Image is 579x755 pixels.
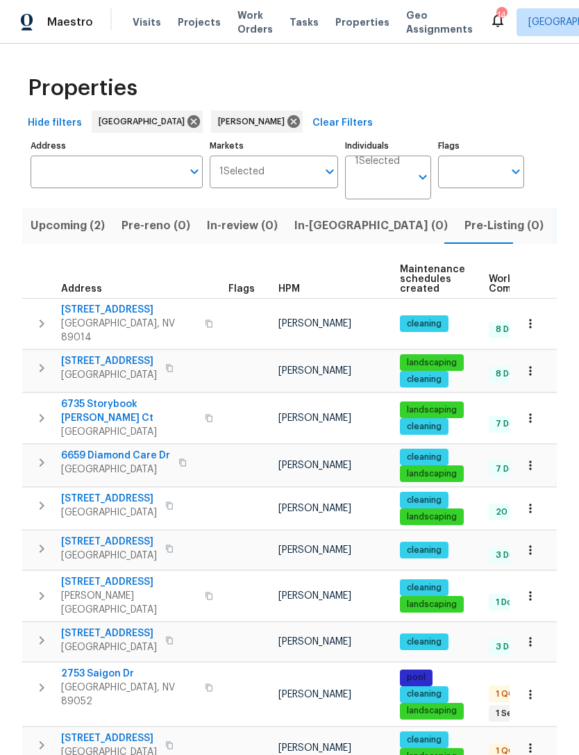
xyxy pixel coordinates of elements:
[401,599,462,611] span: landscaping
[121,216,190,235] span: Pre-reno (0)
[401,374,447,385] span: cleaning
[312,115,373,132] span: Clear Filters
[61,575,196,589] span: [STREET_ADDRESS]
[61,317,196,345] span: [GEOGRAPHIC_DATA], NV 89014
[278,461,351,470] span: [PERSON_NAME]
[401,734,447,746] span: cleaning
[490,368,530,380] span: 8 Done
[307,110,378,136] button: Clear Filters
[61,506,157,520] span: [GEOGRAPHIC_DATA]
[490,418,530,430] span: 7 Done
[61,354,157,368] span: [STREET_ADDRESS]
[496,8,506,22] div: 14
[278,284,300,294] span: HPM
[401,545,447,556] span: cleaning
[228,284,255,294] span: Flags
[219,166,265,178] span: 1 Selected
[278,413,351,423] span: [PERSON_NAME]
[31,216,105,235] span: Upcoming (2)
[401,511,462,523] span: landscaping
[61,627,157,640] span: [STREET_ADDRESS]
[61,492,157,506] span: [STREET_ADDRESS]
[401,705,462,717] span: landscaping
[490,506,537,518] span: 20 Done
[61,449,170,463] span: 6659 Diamond Care Dr
[28,81,137,95] span: Properties
[133,15,161,29] span: Visits
[401,357,462,369] span: landscaping
[401,688,447,700] span: cleaning
[61,425,196,439] span: [GEOGRAPHIC_DATA]
[406,8,473,36] span: Geo Assignments
[401,672,431,683] span: pool
[278,743,351,753] span: [PERSON_NAME]
[401,451,447,463] span: cleaning
[335,15,389,29] span: Properties
[61,284,102,294] span: Address
[61,640,157,654] span: [GEOGRAPHIC_DATA]
[490,324,530,335] span: 8 Done
[47,15,93,29] span: Maestro
[211,110,303,133] div: [PERSON_NAME]
[61,731,157,745] span: [STREET_ADDRESS]
[489,274,576,294] span: Work Order Completion
[61,303,196,317] span: [STREET_ADDRESS]
[61,681,196,708] span: [GEOGRAPHIC_DATA], NV 89052
[178,15,221,29] span: Projects
[278,366,351,376] span: [PERSON_NAME]
[278,504,351,513] span: [PERSON_NAME]
[22,110,87,136] button: Hide filters
[401,468,462,480] span: landscaping
[490,708,527,720] span: 1 Sent
[289,17,319,27] span: Tasks
[401,404,462,416] span: landscaping
[413,167,433,187] button: Open
[401,636,447,648] span: cleaning
[345,142,431,150] label: Individuals
[61,667,196,681] span: 2753 Saigon Dr
[61,549,157,563] span: [GEOGRAPHIC_DATA]
[490,641,530,653] span: 3 Done
[278,319,351,329] span: [PERSON_NAME]
[92,110,203,133] div: [GEOGRAPHIC_DATA]
[61,368,157,382] span: [GEOGRAPHIC_DATA]
[401,318,447,330] span: cleaning
[61,463,170,476] span: [GEOGRAPHIC_DATA]
[490,463,530,475] span: 7 Done
[320,162,339,181] button: Open
[185,162,204,181] button: Open
[355,156,400,167] span: 1 Selected
[278,637,351,647] span: [PERSON_NAME]
[490,688,520,700] span: 1 QC
[506,162,526,181] button: Open
[237,8,273,36] span: Work Orders
[278,690,351,699] span: [PERSON_NAME]
[294,216,448,235] span: In-[GEOGRAPHIC_DATA] (0)
[99,115,190,128] span: [GEOGRAPHIC_DATA]
[490,597,528,608] span: 1 Done
[31,142,203,150] label: Address
[278,591,351,601] span: [PERSON_NAME]
[61,589,196,617] span: [PERSON_NAME][GEOGRAPHIC_DATA]
[61,535,157,549] span: [STREET_ADDRESS]
[61,397,196,425] span: 6735 Storybook [PERSON_NAME] Ct
[490,549,530,561] span: 3 Done
[401,421,447,433] span: cleaning
[438,142,524,150] label: Flags
[464,216,544,235] span: Pre-Listing (0)
[278,545,351,555] span: [PERSON_NAME]
[218,115,290,128] span: [PERSON_NAME]
[210,142,339,150] label: Markets
[401,582,447,594] span: cleaning
[400,265,465,294] span: Maintenance schedules created
[401,495,447,506] span: cleaning
[28,115,82,132] span: Hide filters
[207,216,278,235] span: In-review (0)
